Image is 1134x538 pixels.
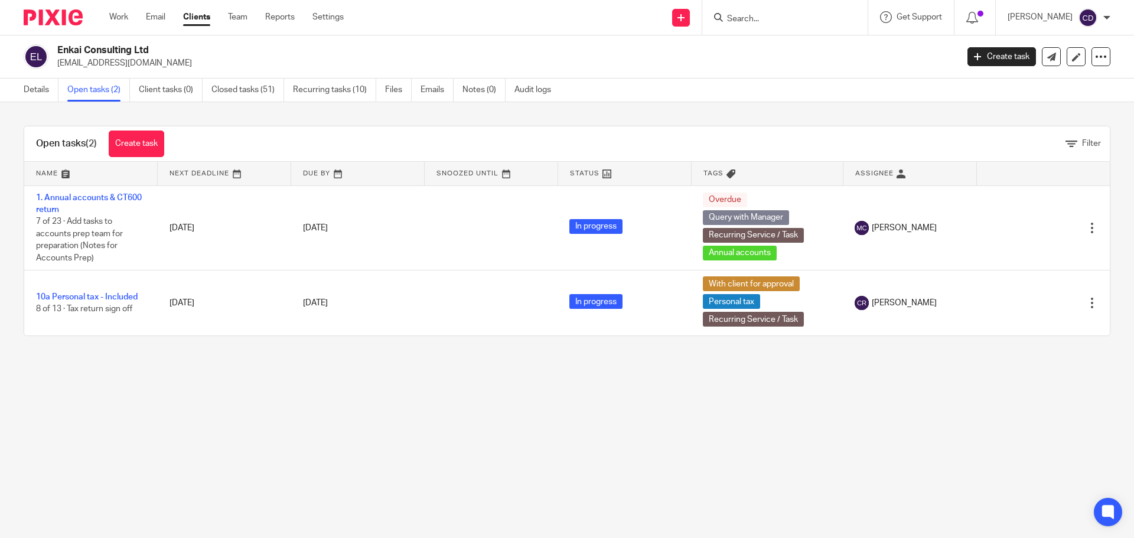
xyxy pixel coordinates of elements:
a: Client tasks (0) [139,79,203,102]
img: svg%3E [855,296,869,310]
span: Status [570,170,599,177]
img: svg%3E [24,44,48,69]
a: 1. Annual accounts & CT600 return [36,194,142,214]
span: Tags [703,170,724,177]
a: Create task [967,47,1036,66]
span: Snoozed Until [436,170,498,177]
span: (2) [86,139,97,148]
a: Create task [109,131,164,157]
a: Settings [312,11,344,23]
span: Recurring Service / Task [703,228,804,243]
span: [PERSON_NAME] [872,222,937,234]
img: Pixie [24,9,83,25]
span: In progress [569,219,623,234]
a: Reports [265,11,295,23]
a: Team [228,11,247,23]
span: Get Support [897,13,942,21]
img: svg%3E [1078,8,1097,27]
a: Open tasks (2) [67,79,130,102]
a: Emails [421,79,454,102]
a: Details [24,79,58,102]
span: [PERSON_NAME] [872,297,937,309]
span: Personal tax [703,294,760,309]
a: Work [109,11,128,23]
span: Filter [1082,139,1101,148]
span: Recurring Service / Task [703,312,804,327]
a: Email [146,11,165,23]
a: Clients [183,11,210,23]
span: 7 of 23 · Add tasks to accounts prep team for preparation (Notes for Accounts Prep) [36,217,123,262]
p: [PERSON_NAME] [1008,11,1073,23]
input: Search [726,14,832,25]
a: Closed tasks (51) [211,79,284,102]
a: 10a Personal tax - Included [36,293,138,301]
p: [EMAIL_ADDRESS][DOMAIN_NAME] [57,57,950,69]
a: Files [385,79,412,102]
span: Annual accounts [703,246,777,260]
span: [DATE] [303,224,328,232]
span: In progress [569,294,623,309]
h1: Open tasks [36,138,97,150]
span: With client for approval [703,276,800,291]
td: [DATE] [158,185,291,270]
span: [DATE] [303,299,328,307]
span: Overdue [703,193,747,207]
span: Query with Manager [703,210,789,225]
span: 8 of 13 · Tax return sign off [36,305,132,314]
a: Notes (0) [462,79,506,102]
img: svg%3E [855,221,869,235]
h2: Enkai Consulting Ltd [57,44,771,57]
a: Recurring tasks (10) [293,79,376,102]
td: [DATE] [158,270,291,336]
a: Audit logs [514,79,560,102]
